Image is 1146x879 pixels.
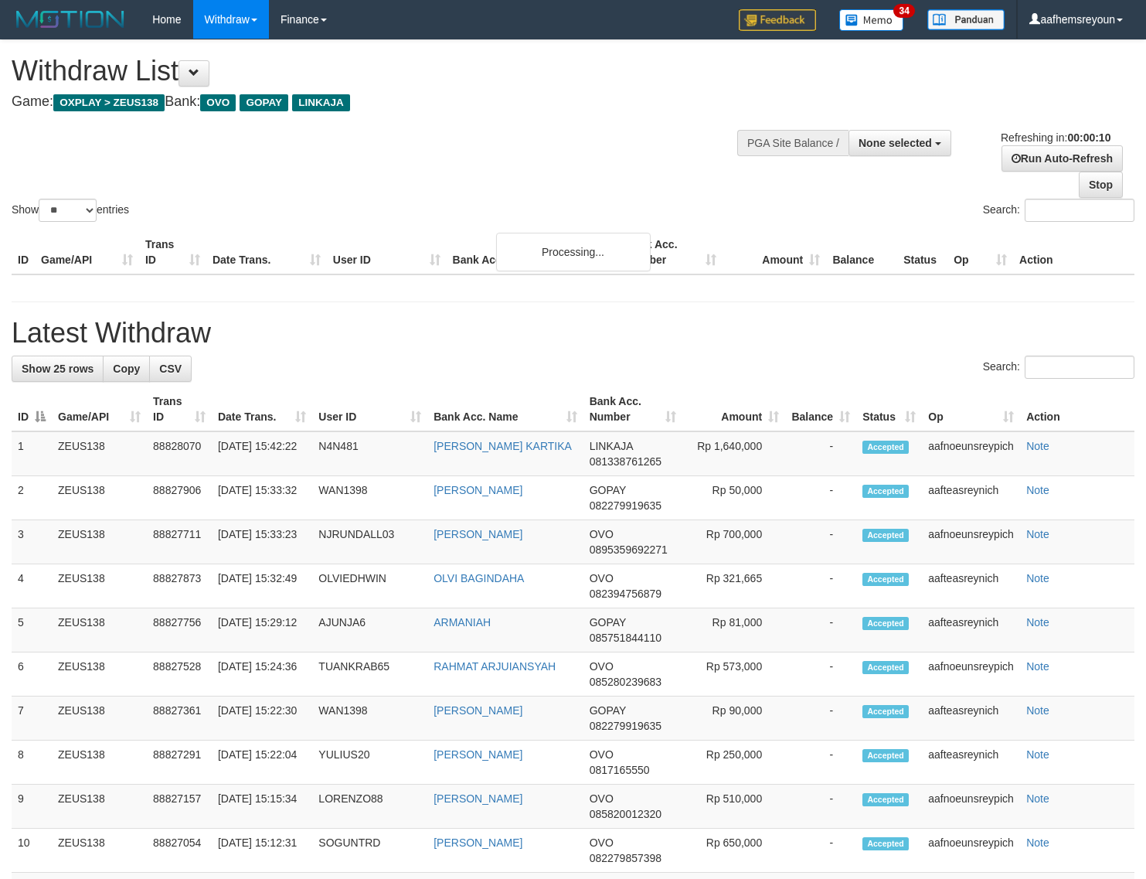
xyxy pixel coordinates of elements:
td: [DATE] 15:22:30 [212,697,312,741]
td: 88828070 [147,431,212,476]
td: [DATE] 15:42:22 [212,431,312,476]
td: - [785,785,856,829]
td: aafteasreynich [922,608,1020,652]
td: - [785,741,856,785]
td: 9 [12,785,52,829]
span: Copy 085820012320 to clipboard [590,808,661,820]
h1: Latest Withdraw [12,318,1134,349]
td: 88827054 [147,829,212,873]
td: aafteasreynich [922,564,1020,608]
td: 88827711 [147,520,212,564]
img: Feedback.jpg [739,9,816,31]
td: AJUNJA6 [312,608,427,652]
td: 4 [12,564,52,608]
img: Button%20Memo.svg [839,9,904,31]
span: GOPAY [590,704,626,717]
td: 88827906 [147,476,212,520]
td: 88827157 [147,785,212,829]
td: [DATE] 15:24:36 [212,652,312,697]
td: Rp 1,640,000 [682,431,785,476]
span: GOPAY [590,484,626,496]
a: Note [1026,660,1049,673]
a: Show 25 rows [12,356,104,382]
td: Rp 700,000 [682,520,785,564]
td: aafnoeunsreypich [922,431,1020,476]
a: RAHMAT ARJUIANSYAH [434,660,556,673]
a: [PERSON_NAME] [434,836,522,849]
select: Showentries [39,199,97,222]
th: Bank Acc. Name: activate to sort column ascending [427,387,583,431]
a: Note [1026,836,1049,849]
th: Trans ID: activate to sort column ascending [147,387,212,431]
td: aafnoeunsreypich [922,652,1020,697]
h1: Withdraw List [12,56,749,87]
td: Rp 510,000 [682,785,785,829]
span: OVO [590,748,614,761]
td: aafteasreynich [922,476,1020,520]
a: [PERSON_NAME] [434,704,522,717]
span: LINKAJA [590,440,633,452]
div: Processing... [496,233,651,271]
td: Rp 50,000 [682,476,785,520]
label: Search: [983,199,1134,222]
td: - [785,829,856,873]
td: aafteasreynich [922,741,1020,785]
th: Status [897,230,947,274]
td: Rp 650,000 [682,829,785,873]
span: Accepted [862,661,909,674]
td: ZEUS138 [52,431,147,476]
td: ZEUS138 [52,520,147,564]
th: Bank Acc. Number: activate to sort column ascending [583,387,683,431]
td: - [785,431,856,476]
a: CSV [149,356,192,382]
span: OVO [590,528,614,540]
span: OVO [590,572,614,584]
th: Op [947,230,1013,274]
a: Note [1026,704,1049,717]
td: 88827361 [147,697,212,741]
td: [DATE] 15:33:32 [212,476,312,520]
td: Rp 90,000 [682,697,785,741]
th: ID [12,230,35,274]
a: [PERSON_NAME] [434,528,522,540]
th: Bank Acc. Name [447,230,620,274]
span: Copy 081338761265 to clipboard [590,455,661,468]
img: MOTION_logo.png [12,8,129,31]
td: ZEUS138 [52,476,147,520]
td: - [785,697,856,741]
span: Accepted [862,837,909,850]
td: - [785,652,856,697]
span: GOPAY [240,94,288,111]
th: Status: activate to sort column ascending [856,387,922,431]
th: Amount: activate to sort column ascending [682,387,785,431]
td: 2 [12,476,52,520]
td: YULIUS20 [312,741,427,785]
span: Accepted [862,749,909,762]
span: Accepted [862,617,909,630]
span: OVO [590,660,614,673]
span: Refreshing in: [1001,131,1110,144]
label: Search: [983,356,1134,379]
td: ZEUS138 [52,741,147,785]
th: Op: activate to sort column ascending [922,387,1020,431]
td: ZEUS138 [52,608,147,652]
td: OLVIEDHWIN [312,564,427,608]
td: WAN1398 [312,697,427,741]
span: Copy 082279919635 to clipboard [590,499,661,512]
td: 88827873 [147,564,212,608]
a: Stop [1079,172,1123,198]
span: 34 [893,4,914,18]
a: Note [1026,792,1049,805]
span: Accepted [862,793,909,806]
a: Note [1026,616,1049,629]
th: Balance [826,230,897,274]
td: 88827291 [147,741,212,785]
span: Copy [113,363,140,375]
span: Copy 0895359692271 to clipboard [590,543,668,556]
td: 3 [12,520,52,564]
a: Note [1026,440,1049,452]
span: Show 25 rows [22,363,94,375]
th: Date Trans. [206,230,327,274]
td: WAN1398 [312,476,427,520]
td: [DATE] 15:29:12 [212,608,312,652]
